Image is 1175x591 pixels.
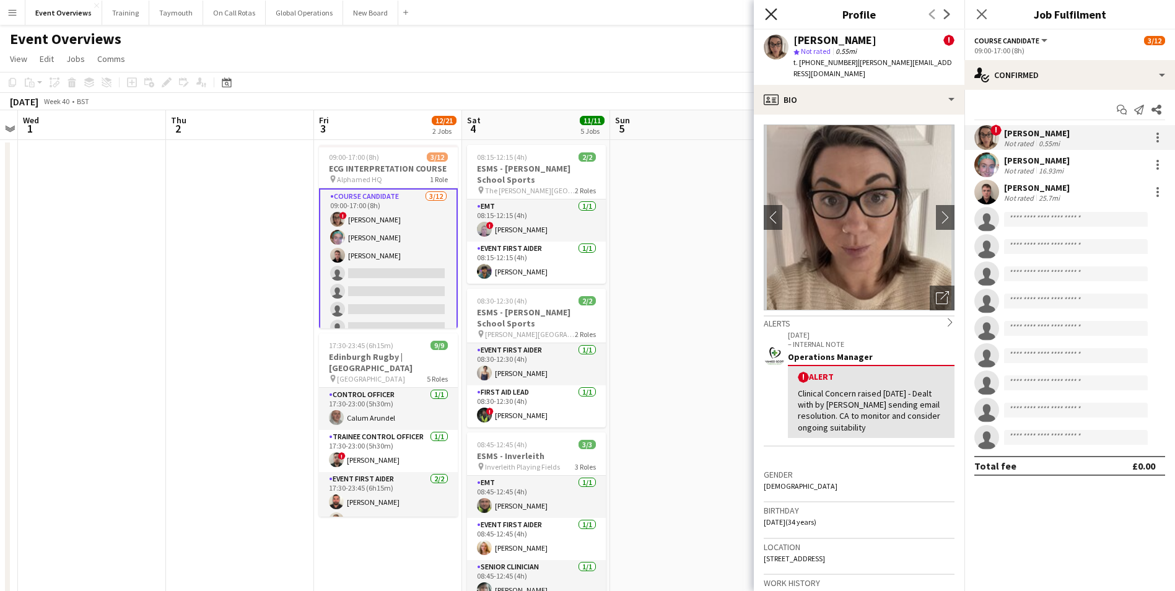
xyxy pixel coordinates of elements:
span: Edit [40,53,54,64]
span: Fri [319,115,329,126]
div: Total fee [974,460,1016,472]
div: [PERSON_NAME] [1004,128,1070,139]
h3: ESMS - [PERSON_NAME] School Sports [467,307,606,329]
div: [PERSON_NAME] [1004,182,1070,193]
span: 5 Roles [427,374,448,383]
span: 09:00-17:00 (8h) [329,152,379,162]
h3: ESMS - [PERSON_NAME] School Sports [467,163,606,185]
h3: ECG INTERPRETATION COURSE [319,163,458,174]
h3: Location [764,541,954,553]
div: Clinical Concern raised [DATE] - Dealt with by [PERSON_NAME] sending email resolution. CA to moni... [798,388,945,433]
div: 2 Jobs [432,126,456,136]
span: Sat [467,115,481,126]
app-card-role: Event First Aider1/108:15-12:15 (4h)[PERSON_NAME] [467,242,606,284]
span: 17:30-23:45 (6h15m) [329,341,393,350]
button: Course Candidate [974,36,1049,45]
span: 2 Roles [575,330,596,339]
span: 3 Roles [575,462,596,471]
button: Event Overviews [25,1,102,25]
span: 4 [465,121,481,136]
h3: Work history [764,577,954,589]
span: | [PERSON_NAME][EMAIL_ADDRESS][DOMAIN_NAME] [793,58,952,78]
span: Week 40 [41,97,72,106]
span: ! [486,408,494,415]
span: 2 Roles [575,186,596,195]
span: 5 [613,121,630,136]
h3: Profile [754,6,964,22]
div: Not rated [1004,193,1036,203]
span: ! [798,372,809,383]
span: ! [338,452,346,460]
span: 12/21 [432,116,456,125]
div: £0.00 [1132,460,1155,472]
img: Crew avatar or photo [764,125,954,310]
a: View [5,51,32,67]
span: Inverleith Playing Fields [485,462,560,471]
span: 3/3 [579,440,596,449]
span: 0.55mi [833,46,859,56]
span: [STREET_ADDRESS] [764,554,825,563]
span: View [10,53,27,64]
span: ! [943,35,954,46]
app-job-card: 17:30-23:45 (6h15m)9/9Edinburgh Rugby | [GEOGRAPHIC_DATA] [GEOGRAPHIC_DATA]5 RolesControl Officer... [319,333,458,517]
span: Jobs [66,53,85,64]
app-job-card: 09:00-17:00 (8h)3/12ECG INTERPRETATION COURSE Alphamed HQ1 RoleCourse Candidate3/1209:00-17:00 (8... [319,145,458,328]
span: [GEOGRAPHIC_DATA] [337,374,405,383]
div: [DATE] [10,95,38,108]
app-card-role: Event First Aider1/108:30-12:30 (4h)[PERSON_NAME] [467,343,606,385]
div: BST [77,97,89,106]
div: Alerts [764,315,954,329]
div: Alert [798,371,945,383]
h3: ESMS - Inverleith [467,450,606,462]
div: Open photos pop-in [930,286,954,310]
span: 08:15-12:15 (4h) [477,152,527,162]
span: t. [PHONE_NUMBER] [793,58,858,67]
app-card-role: First Aid Lead1/108:30-12:30 (4h)![PERSON_NAME] [467,385,606,427]
button: Global Operations [266,1,343,25]
app-card-role: Event First Aider2/217:30-23:45 (6h15m)[PERSON_NAME][PERSON_NAME] [319,472,458,532]
h3: Birthday [764,505,954,516]
span: ! [339,212,347,219]
app-card-role: Trainee Control Officer1/117:30-23:00 (5h30m)![PERSON_NAME] [319,430,458,472]
div: 08:30-12:30 (4h)2/2ESMS - [PERSON_NAME] School Sports [PERSON_NAME][GEOGRAPHIC_DATA]2 RolesEvent ... [467,289,606,427]
span: 1 Role [430,175,448,184]
span: [DATE] (34 years) [764,517,816,527]
div: 0.55mi [1036,139,1062,148]
p: [DATE] [788,330,954,339]
button: Taymouth [149,1,203,25]
span: The [PERSON_NAME][GEOGRAPHIC_DATA] [485,186,575,195]
span: [PERSON_NAME][GEOGRAPHIC_DATA] [485,330,575,339]
span: 1 [21,121,39,136]
div: [PERSON_NAME] [1004,155,1070,166]
div: Confirmed [964,60,1175,90]
span: 9/9 [430,341,448,350]
span: Not rated [801,46,831,56]
span: 11/11 [580,116,605,125]
app-card-role: EMT1/108:45-12:45 (4h)[PERSON_NAME] [467,476,606,518]
span: Course Candidate [974,36,1039,45]
span: [DEMOGRAPHIC_DATA] [764,481,837,491]
button: On Call Rotas [203,1,266,25]
div: 16.93mi [1036,166,1066,175]
div: 25.7mi [1036,193,1062,203]
span: Thu [171,115,186,126]
span: 3/12 [427,152,448,162]
span: 08:30-12:30 (4h) [477,296,527,305]
span: Alphamed HQ [337,175,382,184]
h3: Gender [764,469,954,480]
button: Training [102,1,149,25]
a: Comms [92,51,130,67]
button: New Board [343,1,398,25]
div: 5 Jobs [580,126,604,136]
span: ! [486,222,494,229]
div: 09:00-17:00 (8h) [974,46,1165,55]
span: Sun [615,115,630,126]
app-job-card: 08:15-12:15 (4h)2/2ESMS - [PERSON_NAME] School Sports The [PERSON_NAME][GEOGRAPHIC_DATA]2 RolesEM... [467,145,606,284]
div: Bio [754,85,964,115]
span: Comms [97,53,125,64]
span: ! [990,125,1002,136]
span: 2/2 [579,152,596,162]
